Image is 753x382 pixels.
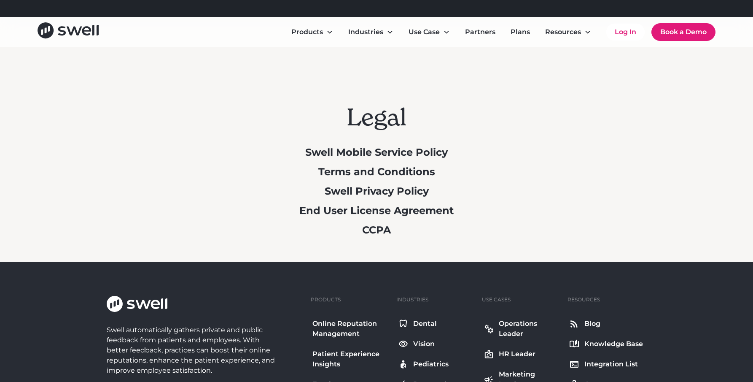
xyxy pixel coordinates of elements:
div: Products [285,24,340,41]
a: Plans [504,24,537,41]
div: Vision [413,339,435,349]
div: Patient Experience Insights [312,349,388,369]
h1: Legal [347,103,406,131]
a: Partners [458,24,502,41]
div: Resources [538,24,598,41]
div: Resources [545,27,581,37]
a: Terms and Conditions [318,165,435,178]
a: Log In [606,24,645,41]
div: Online Reputation Management [312,319,388,339]
div: Products [291,27,323,37]
a: Dental [396,317,475,331]
a: home [38,22,99,41]
div: Integration List [584,359,638,369]
div: Resources [567,296,600,303]
div: Pediatrics [413,359,449,369]
div: Dental [413,319,437,329]
a: CCPA [362,224,391,236]
div: Industries [342,24,400,41]
a: HR Leader [482,347,561,361]
a: Online Reputation Management [311,317,390,341]
a: End User License Agreement [299,204,454,217]
div: Knowledge Base [584,339,643,349]
div: HR Leader [499,349,535,359]
a: Vision [396,337,475,351]
a: Swell Privacy Policy [325,185,429,197]
div: Use Cases [482,296,511,303]
a: Blog [567,317,645,331]
div: Blog [584,319,600,329]
a: Integration List [567,358,645,371]
div: Use Case [402,24,457,41]
a: Knowledge Base [567,337,645,351]
a: Operations Leader [482,317,561,341]
a: Book a Demo [651,23,715,41]
div: Products [311,296,341,303]
a: Patient Experience Insights [311,347,390,371]
div: Operations Leader [499,319,559,339]
div: Industries [396,296,428,303]
div: Swell automatically gathers private and public feedback from patients and employees. With better ... [107,325,279,376]
a: Swell Mobile Service Policy [305,146,448,158]
a: Pediatrics [396,358,475,371]
div: Use Case [409,27,440,37]
div: Industries [348,27,383,37]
